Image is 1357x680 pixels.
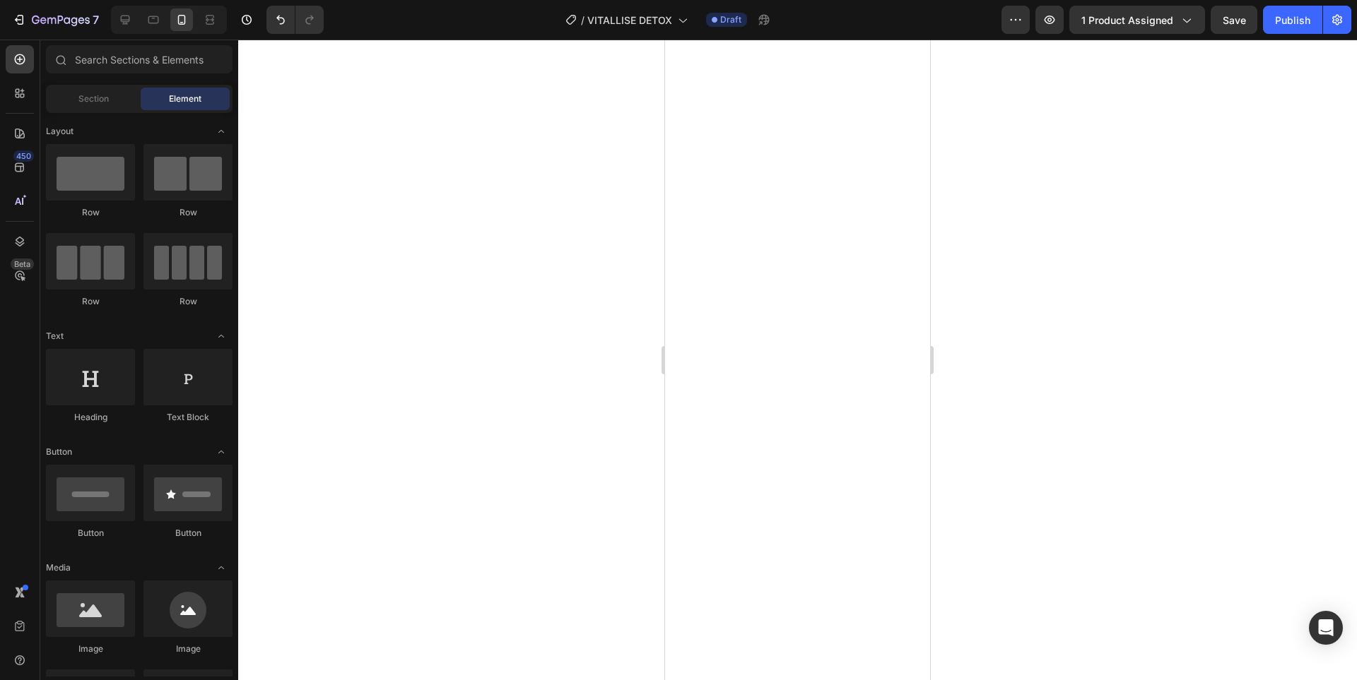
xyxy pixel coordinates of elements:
[143,411,233,424] div: Text Block
[46,561,71,574] span: Media
[210,325,233,347] span: Toggle open
[210,441,233,463] span: Toggle open
[13,150,34,162] div: 450
[587,13,672,28] span: VITALLISE DETOX
[46,45,233,73] input: Search Sections & Elements
[6,6,105,34] button: 7
[46,527,135,539] div: Button
[46,295,135,308] div: Row
[1275,13,1310,28] div: Publish
[11,258,34,270] div: Beta
[78,93,109,105] span: Section
[1081,13,1173,28] span: 1 product assigned
[210,556,233,579] span: Toggle open
[46,125,74,138] span: Layout
[46,206,135,219] div: Row
[46,643,135,655] div: Image
[169,93,201,105] span: Element
[266,6,324,34] div: Undo/Redo
[1211,6,1257,34] button: Save
[93,11,99,28] p: 7
[143,295,233,308] div: Row
[143,643,233,655] div: Image
[210,120,233,143] span: Toggle open
[1263,6,1322,34] button: Publish
[1309,611,1343,645] div: Open Intercom Messenger
[1223,14,1246,26] span: Save
[581,13,584,28] span: /
[46,446,72,458] span: Button
[720,13,741,26] span: Draft
[143,527,233,539] div: Button
[665,40,930,680] iframe: Design area
[143,206,233,219] div: Row
[1069,6,1205,34] button: 1 product assigned
[46,330,64,342] span: Text
[46,411,135,424] div: Heading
